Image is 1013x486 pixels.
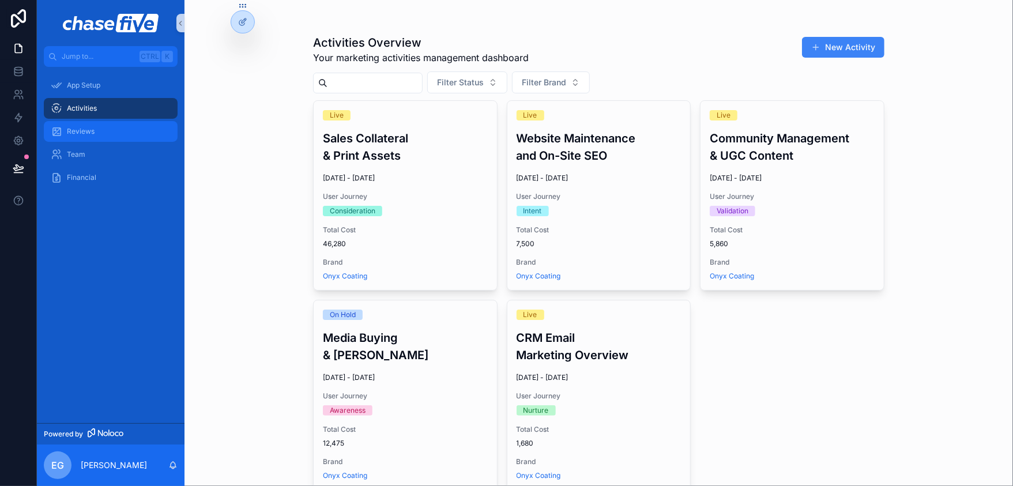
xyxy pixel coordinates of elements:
span: Filter Status [437,77,484,88]
span: 7,500 [517,239,681,248]
a: Financial [44,167,178,188]
span: Reviews [67,127,95,136]
div: Live [524,310,537,320]
div: Live [524,110,537,120]
span: Financial [67,173,96,182]
span: Powered by [44,430,83,439]
button: Select Button [512,71,590,93]
a: Team [44,144,178,165]
span: Jump to... [62,52,135,61]
span: 46,280 [323,239,488,248]
span: Total Cost [323,425,488,434]
span: 5,860 [710,239,875,248]
span: Brand [517,258,681,267]
div: Awareness [330,405,366,416]
div: Validation [717,206,748,216]
span: Team [67,150,85,159]
span: 12,475 [323,439,488,448]
button: New Activity [802,37,884,58]
span: User Journey [323,192,488,201]
span: Total Cost [517,425,681,434]
a: LiveSales Collateral & Print Assets[DATE] - [DATE]User JourneyConsiderationTotal Cost46,280BrandO... [313,100,498,291]
span: EG [51,458,64,472]
h3: Community Management & UGC Content [710,130,875,164]
span: Brand [323,258,488,267]
span: Filter Brand [522,77,566,88]
h1: Activities Overview [313,35,529,51]
h3: CRM Email Marketing Overview [517,329,681,364]
a: Reviews [44,121,178,142]
span: K [163,52,172,61]
p: [PERSON_NAME] [81,459,147,471]
span: [DATE] - [DATE] [517,373,681,382]
button: Jump to...CtrlK [44,46,178,67]
span: [DATE] - [DATE] [323,174,488,183]
span: Total Cost [517,225,681,235]
div: On Hold [330,310,356,320]
span: Your marketing activities management dashboard [313,51,529,65]
span: Brand [323,457,488,466]
span: User Journey [517,391,681,401]
div: Consideration [330,206,375,216]
span: Brand [517,457,681,466]
span: App Setup [67,81,100,90]
a: Onyx Coating [517,272,561,281]
div: Intent [524,206,542,216]
button: Select Button [427,71,507,93]
a: Onyx Coating [323,471,367,480]
span: User Journey [517,192,681,201]
span: Brand [710,258,875,267]
div: Live [717,110,730,120]
h3: Sales Collateral & Print Assets [323,130,488,164]
img: App logo [63,14,158,32]
span: Total Cost [323,225,488,235]
a: Onyx Coating [517,471,561,480]
div: Live [330,110,344,120]
span: [DATE] - [DATE] [517,174,681,183]
span: User Journey [323,391,488,401]
span: User Journey [710,192,875,201]
a: Onyx Coating [710,272,754,281]
span: Activities [67,104,97,113]
span: [DATE] - [DATE] [323,373,488,382]
a: App Setup [44,75,178,96]
span: [DATE] - [DATE] [710,174,875,183]
h3: Media Buying & [PERSON_NAME] [323,329,488,364]
span: Ctrl [140,51,160,62]
a: LiveCommunity Management & UGC Content[DATE] - [DATE]User JourneyValidationTotal Cost5,860BrandOn... [700,100,884,291]
a: Onyx Coating [323,272,367,281]
a: Activities [44,98,178,119]
div: Nurture [524,405,549,416]
span: 1,680 [517,439,681,448]
span: Total Cost [710,225,875,235]
a: LiveWebsite Maintenance and On-Site SEO[DATE] - [DATE]User JourneyIntentTotal Cost7,500BrandOnyx ... [507,100,691,291]
h3: Website Maintenance and On-Site SEO [517,130,681,164]
div: scrollable content [37,67,184,203]
a: Powered by [37,423,184,444]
